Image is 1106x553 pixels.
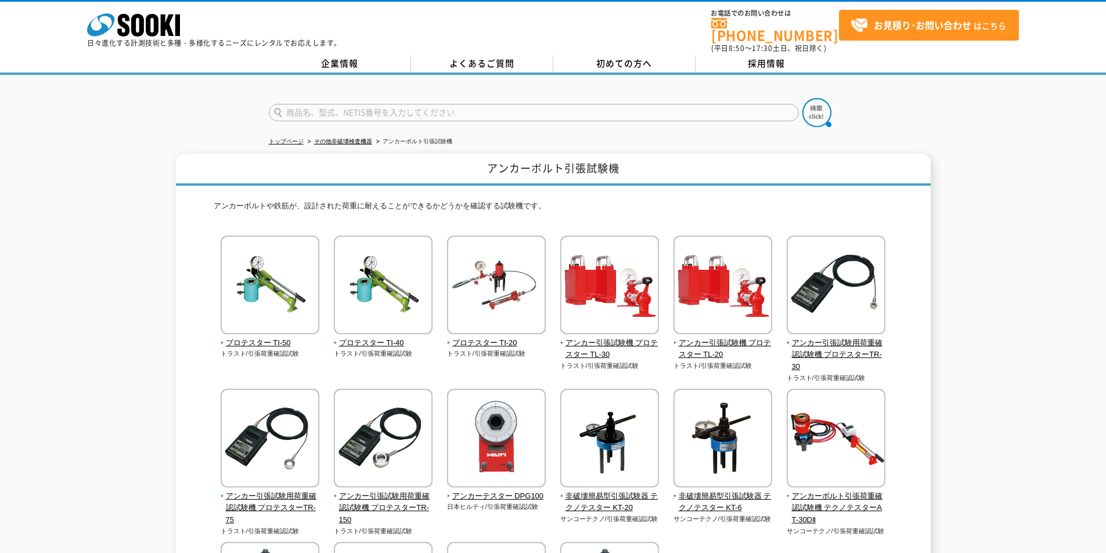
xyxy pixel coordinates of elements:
a: アンカー引張試験機 プロテスター TL-30 [560,326,660,361]
img: btn_search.png [802,98,831,127]
span: 非破壊簡易型引張試験器 テクノテスター KT-6 [673,490,773,515]
span: 17:30 [752,43,773,53]
img: プロテスター TI-40 [334,236,433,337]
a: アンカー引張試験用荷重確認試験機 プロテスターTR-30 [787,326,886,373]
h1: アンカーボルト引張試験機 [176,154,931,186]
img: プロテスター TI-50 [221,236,319,337]
p: トラスト/引張荷重確認試験 [221,349,320,359]
span: お電話でのお問い合わせは [711,10,839,17]
img: プロテスター TI-20 [447,236,546,337]
a: 初めての方へ [553,55,696,73]
a: プロテスター TI-20 [447,326,546,349]
li: アンカーボルト引張試験機 [374,136,452,148]
p: 日本ヒルティ/引張荷重確認試験 [447,502,546,512]
img: アンカー引張試験用荷重確認試験機 プロテスターTR-30 [787,236,885,337]
span: プロテスター TI-40 [334,337,433,349]
span: プロテスター TI-50 [221,337,320,349]
strong: お見積り･お問い合わせ [874,18,971,32]
span: 初めての方へ [596,57,652,70]
p: 日々進化する計測技術と多種・多様化するニーズにレンタルでお応えします。 [87,39,341,46]
p: トラスト/引張荷重確認試験 [334,526,433,536]
a: アンカーテスター DPG100 [447,479,546,503]
span: アンカー引張試験用荷重確認試験機 プロテスターTR-150 [334,490,433,526]
a: アンカー引張試験機 プロテスター TL-20 [673,326,773,361]
a: 企業情報 [269,55,411,73]
a: プロテスター TI-50 [221,326,320,349]
p: サンコーテクノ/引張荷重確認試験 [673,514,773,524]
p: トラスト/引張荷重確認試験 [334,349,433,359]
img: 非破壊簡易型引張試験器 テクノテスター KT-20 [560,389,659,490]
img: アンカー引張試験機 プロテスター TL-20 [673,236,772,337]
p: アンカーボルトや鉄筋が、設計された荷重に耐えることができるかどうかを確認する試験機です。 [214,200,893,218]
p: トラスト/引張荷重確認試験 [560,361,660,371]
img: アンカー引張試験用荷重確認試験機 プロテスターTR-75 [221,389,319,490]
a: アンカーボルト引張荷重確認試験機 テクノテスターAT-30DⅡ [787,479,886,526]
img: アンカー引張試験機 プロテスター TL-30 [560,236,659,337]
a: アンカー引張試験用荷重確認試験機 プロテスターTR-75 [221,479,320,526]
a: トップページ [269,138,304,144]
a: 非破壊簡易型引張試験器 テクノテスター KT-20 [560,479,660,514]
img: アンカーボルト引張荷重確認試験機 テクノテスターAT-30DⅡ [787,389,885,490]
span: アンカーボルト引張荷重確認試験機 テクノテスターAT-30DⅡ [787,490,886,526]
p: トラスト/引張荷重確認試験 [447,349,546,359]
span: アンカー引張試験機 プロテスター TL-30 [560,337,660,362]
span: プロテスター TI-20 [447,337,546,349]
span: アンカー引張試験用荷重確認試験機 プロテスターTR-75 [221,490,320,526]
p: サンコーテクノ/引張荷重確認試験 [787,526,886,536]
a: [PHONE_NUMBER] [711,18,839,42]
img: 非破壊簡易型引張試験器 テクノテスター KT-6 [673,389,772,490]
a: 非破壊簡易型引張試験器 テクノテスター KT-6 [673,479,773,514]
a: お見積り･お問い合わせはこちら [839,10,1019,41]
a: よくあるご質問 [411,55,553,73]
span: アンカー引張試験用荷重確認試験機 プロテスターTR-30 [787,337,886,373]
a: その他非破壊検査機器 [314,138,372,144]
a: アンカー引張試験用荷重確認試験機 プロテスターTR-150 [334,479,433,526]
span: 非破壊簡易型引張試験器 テクノテスター KT-20 [560,490,660,515]
img: アンカーテスター DPG100 [447,389,546,490]
span: アンカー引張試験機 プロテスター TL-20 [673,337,773,362]
input: 商品名、型式、NETIS番号を入力してください [269,104,799,121]
a: プロテスター TI-40 [334,326,433,349]
span: アンカーテスター DPG100 [447,490,546,503]
span: (平日 ～ 土日、祝日除く) [711,43,826,53]
img: アンカー引張試験用荷重確認試験機 プロテスターTR-150 [334,389,433,490]
a: 採用情報 [696,55,838,73]
span: はこちら [851,17,1006,34]
p: トラスト/引張荷重確認試験 [673,361,773,371]
p: サンコーテクノ/引張荷重確認試験 [560,514,660,524]
span: 8:50 [729,43,745,53]
p: トラスト/引張荷重確認試験 [221,526,320,536]
p: トラスト/引張荷重確認試験 [787,373,886,383]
